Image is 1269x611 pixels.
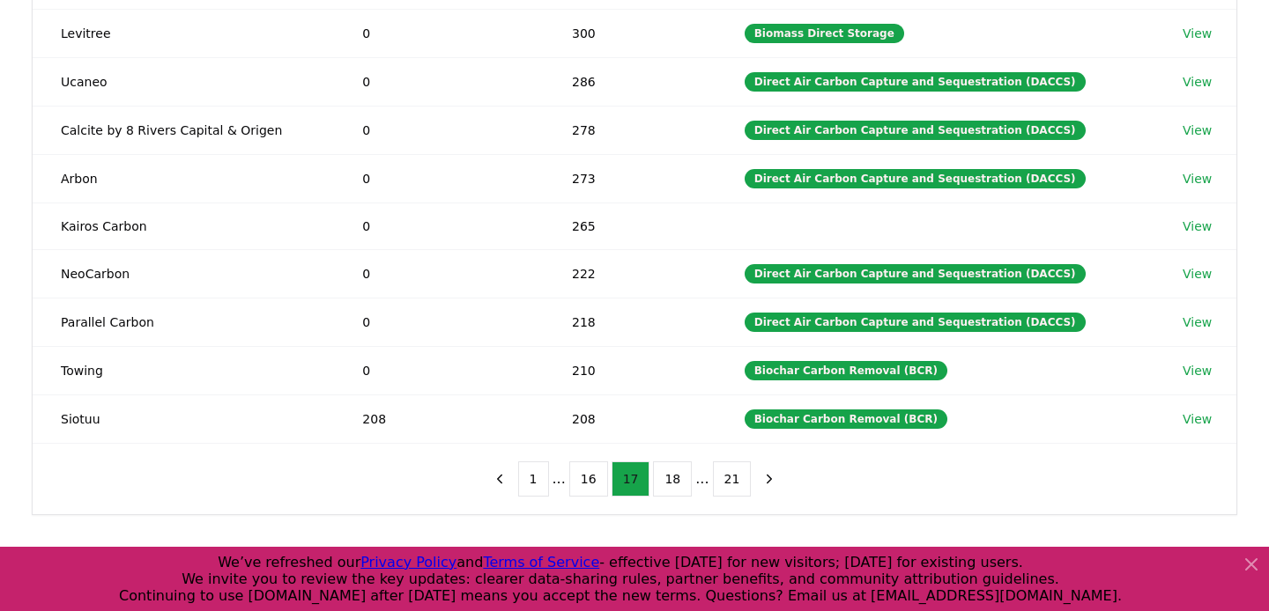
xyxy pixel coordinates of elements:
div: Direct Air Carbon Capture and Sequestration (DACCS) [745,313,1086,332]
td: Arbon [33,154,334,202]
a: View [1183,217,1212,235]
li: ... [553,468,566,490]
div: Direct Air Carbon Capture and Sequestration (DACCS) [745,121,1086,140]
a: View [1183,73,1212,91]
td: Kairos Carbon [33,202,334,249]
a: View [1183,362,1212,379]
div: Biochar Carbon Removal (BCR) [745,361,947,380]
button: 1 [518,461,549,497]
td: 0 [334,154,544,202]
td: 273 [544,154,716,202]
div: Direct Air Carbon Capture and Sequestration (DACCS) [745,169,1086,188]
button: 18 [653,461,692,497]
td: 278 [544,106,716,154]
a: View [1183,265,1212,283]
td: 0 [334,9,544,57]
td: Calcite by 8 Rivers Capital & Origen [33,106,334,154]
td: 0 [334,249,544,298]
td: 0 [334,346,544,394]
div: Direct Air Carbon Capture and Sequestration (DACCS) [745,72,1086,92]
td: 0 [334,57,544,106]
button: previous page [485,461,515,497]
button: next page [754,461,784,497]
td: 0 [334,202,544,249]
td: Towing [33,346,334,394]
div: Direct Air Carbon Capture and Sequestration (DACCS) [745,264,1086,283]
td: 0 [334,106,544,154]
td: Ucaneo [33,57,334,106]
button: 21 [713,461,752,497]
a: View [1183,170,1212,188]
a: View [1183,25,1212,42]
td: Siotuu [33,394,334,443]
button: 17 [612,461,650,497]
td: NeoCarbon [33,249,334,298]
li: ... [695,468,709,490]
td: 218 [544,298,716,346]
div: Biomass Direct Storage [745,24,904,43]
a: View [1183,410,1212,428]
div: Biochar Carbon Removal (BCR) [745,409,947,429]
td: 286 [544,57,716,106]
td: 208 [334,394,544,443]
td: 300 [544,9,716,57]
td: Levitree [33,9,334,57]
td: 208 [544,394,716,443]
td: 0 [334,298,544,346]
a: View [1183,121,1212,139]
button: 16 [569,461,608,497]
a: View [1183,313,1212,331]
td: 222 [544,249,716,298]
td: Parallel Carbon [33,298,334,346]
td: 265 [544,202,716,249]
td: 210 [544,346,716,394]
